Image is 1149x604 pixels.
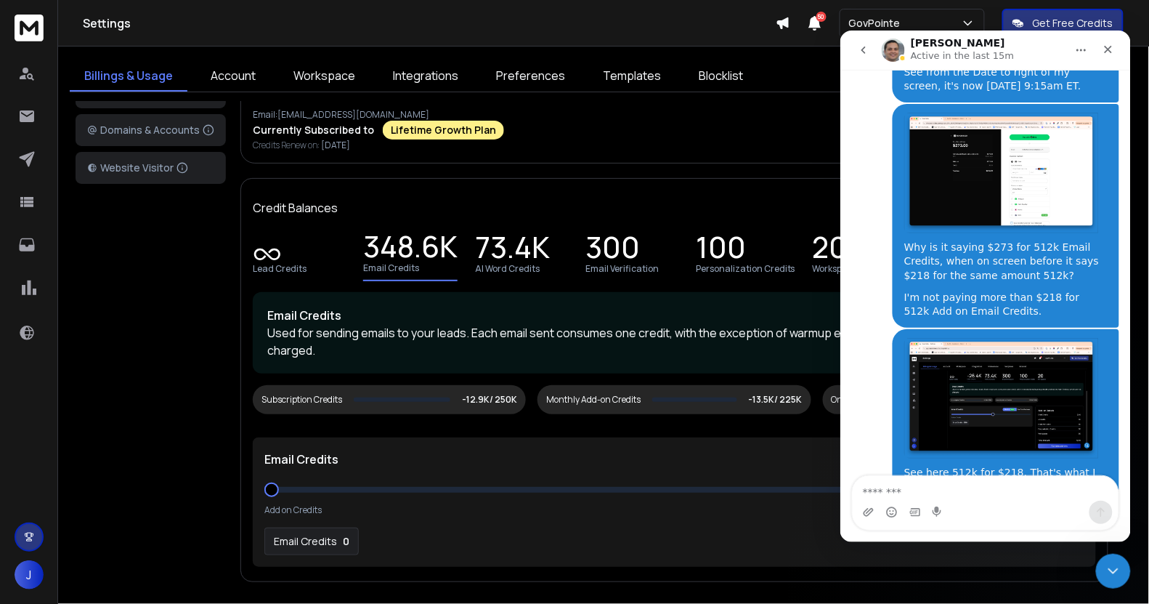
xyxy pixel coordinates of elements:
[267,307,1081,324] p: Email Credits
[261,394,342,406] div: Subscription Credits
[253,140,1096,151] p: Credits Renew on:
[267,324,1081,359] p: Used for sending emails to your leads. Each email sent consumes one credit, with the exception of...
[475,263,540,275] p: AI Word Credits
[253,263,306,275] p: Lead Credits
[588,61,675,92] a: Templates
[1033,16,1113,31] p: Get Free Credits
[15,560,44,589] button: J
[196,61,270,92] a: Account
[363,239,458,259] p: 348.6K
[279,61,370,92] a: Workspace
[546,394,641,406] div: Monthly Add-on Credits
[813,240,848,260] p: 20
[264,451,338,468] p: Email Credits
[1002,9,1124,38] button: Get Free Credits
[849,16,906,31] p: GovPointe
[832,394,900,406] div: One-Time Credits
[585,240,640,260] p: 300
[253,123,374,137] p: Currently Subscribed to
[462,394,517,406] p: -12.9K/ 250K
[70,61,187,92] a: Billings & Usage
[253,109,1096,121] p: Email: [EMAIL_ADDRESS][DOMAIN_NAME]
[1096,554,1131,589] iframe: Intercom live chat
[378,61,473,92] a: Integrations
[684,61,758,92] a: Blocklist
[813,263,863,275] p: Workspaces
[264,504,322,516] p: Add on Credits
[475,240,550,260] p: 73.4K
[343,534,349,549] p: 0
[816,12,827,22] span: 50
[696,263,795,275] p: Personalization Credits
[482,61,580,92] a: Preferences
[76,152,226,184] button: Website Visitor
[696,240,746,260] p: 100
[321,139,350,151] span: [DATE]
[585,263,659,275] p: Email Verification
[274,534,337,549] p: Email Credits
[383,121,504,140] div: Lifetime Growth Plan
[363,262,419,274] p: Email Credits
[76,114,226,146] button: Domains & Accounts
[83,15,776,32] h1: Settings
[749,394,803,406] p: -13.5K/ 225K
[840,31,1131,542] iframe: Intercom live chat
[253,199,338,217] p: Credit Balances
